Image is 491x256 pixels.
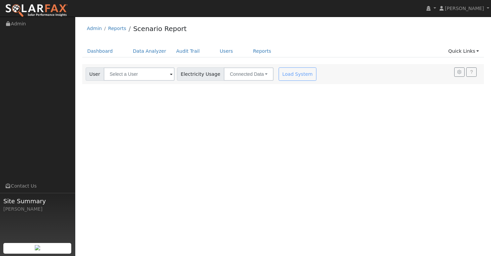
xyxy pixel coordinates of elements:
[86,67,104,81] span: User
[108,26,126,31] a: Reports
[443,45,484,57] a: Quick Links
[5,4,68,18] img: SolarFax
[224,67,274,81] button: Connected Data
[171,45,205,57] a: Audit Trail
[133,25,187,33] a: Scenario Report
[87,26,102,31] a: Admin
[445,6,484,11] span: [PERSON_NAME]
[248,45,276,57] a: Reports
[215,45,238,57] a: Users
[177,67,224,81] span: Electricity Usage
[35,245,40,250] img: retrieve
[128,45,171,57] a: Data Analyzer
[82,45,118,57] a: Dashboard
[3,197,72,206] span: Site Summary
[466,67,477,77] a: Help Link
[104,67,175,81] input: Select a User
[3,206,72,213] div: [PERSON_NAME]
[454,67,465,77] button: Settings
